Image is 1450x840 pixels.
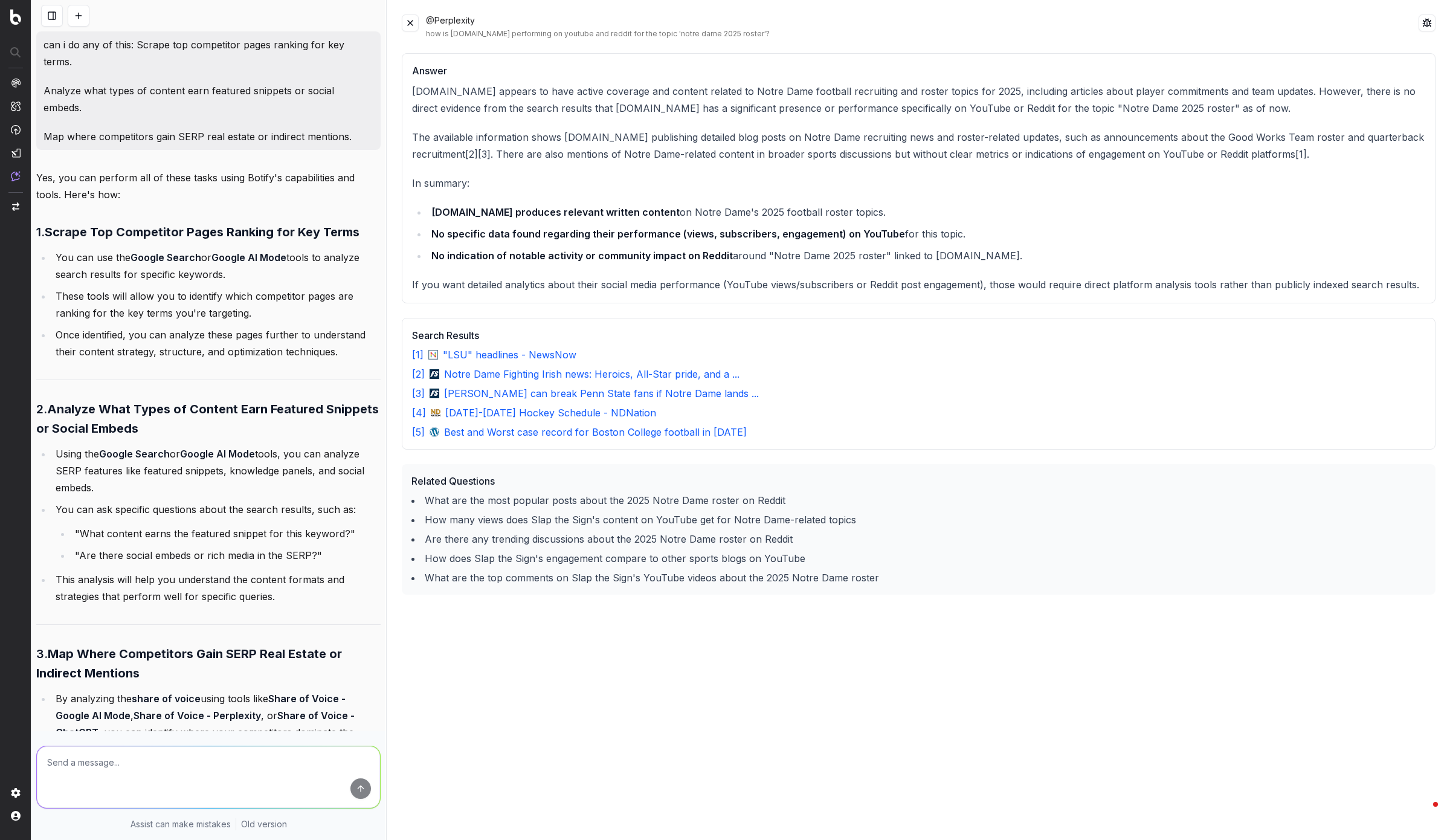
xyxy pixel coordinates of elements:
a: Old version [241,818,287,830]
h3: 2. [36,399,381,438]
strong: Google Search [130,251,201,263]
h3: 3. [36,644,381,683]
img: Favicon for allsportsdiscussion.com [430,427,439,437]
img: Botify logo [10,9,21,25]
p: In summary: [412,175,1425,192]
li: How many views does Slap the Sign's content on YouTube get for Notre Dame-related topics [411,512,1426,527]
li: "What content earns the featured snippet for this keyword?" [71,525,381,542]
strong: Map Where Competitors Gain SERP Real Estate or Indirect Mentions [36,647,345,680]
li: What are the most popular posts about the 2025 Notre Dame roster on Reddit [411,493,1426,508]
img: Activation [11,124,21,135]
li: Are there any trending discussions about the 2025 Notre Dame roster on Reddit [411,532,1426,546]
img: Switch project [12,202,19,211]
p: can i do any of this: Scrape top competitor pages ranking for key terms. [43,36,373,70]
a: [2] Notre Dame Fighting Irish news: Heroics, All-Star pride, and a ... [412,367,1425,381]
li: By analyzing the using tools like , , or , you can identify where your competitors dominate the S... [52,690,381,758]
li: for this topic. [428,225,1425,242]
strong: Google Search [99,448,170,460]
li: on Notre Dame's 2025 football roster topics. [428,204,1425,221]
p: Analyze what types of content earn featured snippets or social embeds. [43,82,373,116]
strong: No specific data found regarding their performance (views, subscribers, engagement) on YouTube [431,228,905,240]
li: You can use the or tools to analyze search results for specific keywords. [52,249,381,283]
strong: Analyze What Types of Content Earn Featured Snippets or Social Embeds [36,402,382,436]
strong: Scrape Top Competitor Pages Ranking for Key Terms [45,225,359,239]
strong: Google AI Mode [211,251,286,263]
li: This analysis will help you understand the content formats and strategies that perform well for s... [52,571,381,605]
p: Map where competitors gain SERP real estate or indirect mentions. [43,128,373,145]
img: Favicon for slapthesign.com [430,369,439,379]
strong: [DOMAIN_NAME] produces relevant written content [431,206,680,218]
h3: Answer [412,63,1425,78]
a: [3] [PERSON_NAME] can break Penn State fans if Notre Dame lands ... [412,386,1425,401]
p: [DOMAIN_NAME] appears to have active coverage and content related to Notre Dame football recruiti... [412,83,1425,117]
div: @Perplexity [426,15,1419,39]
img: Analytics [11,78,21,88]
li: These tools will allow you to identify which competitor pages are ranking for the key terms you'r... [52,288,381,321]
h3: Related Questions [411,474,1426,488]
p: Yes, you can perform all of these tasks using Botify's capabilities and tools. Here's how: [36,169,381,203]
img: Setting [11,788,21,798]
div: how is [DOMAIN_NAME] performing on youtube and reddit for the topic 'notre dame 2025 roster'? [426,29,1419,39]
p: The available information shows [DOMAIN_NAME] publishing detailed blog posts on Notre Dame recrui... [412,129,1425,163]
img: Assist [11,171,21,181]
iframe: Intercom live chat [1409,799,1438,828]
img: My account [11,811,21,821]
img: Favicon for ndnation.com [431,408,440,418]
a: [1] "LSU" headlines - NewsNow [412,347,1425,362]
a: [4] [DATE]-[DATE] Hockey Schedule - NDNation [412,405,1425,420]
li: around "Notre Dame 2025 roster" linked to [DOMAIN_NAME]. [428,247,1425,264]
li: "Are there social embeds or rich media in the SERP?" [71,547,381,564]
h3: 1. [36,222,381,242]
li: Once identified, you can analyze these pages further to understand their content strategy, struct... [52,326,381,360]
li: Using the or tools, you can analyze SERP features like featured snippets, knowledge panels, and s... [52,445,381,496]
li: How does Slap the Sign's engagement compare to other sports blogs on YouTube [411,551,1426,566]
img: Favicon for slapthesign.com [430,389,439,398]
li: What are the top comments on Slap the Sign's YouTube videos about the 2025 Notre Dame roster [411,570,1426,585]
strong: Google AI Mode [180,448,255,460]
li: You can ask specific questions about the search results, such as: [52,501,381,564]
img: Studio [11,148,21,158]
img: Favicon for www.newsnow.com [428,350,438,360]
h3: Search Results [412,328,1425,343]
strong: Share of Voice - Perplexity [134,709,261,722]
a: [5] Best and Worst case record for Boston College football in [DATE] [412,425,1425,439]
img: Intelligence [11,101,21,111]
p: If you want detailed analytics about their social media performance (YouTube views/subscribers or... [412,276,1425,293]
strong: No indication of notable activity or community impact on Reddit [431,250,733,262]
strong: share of voice [132,693,201,705]
p: Assist can make mistakes [130,818,231,830]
